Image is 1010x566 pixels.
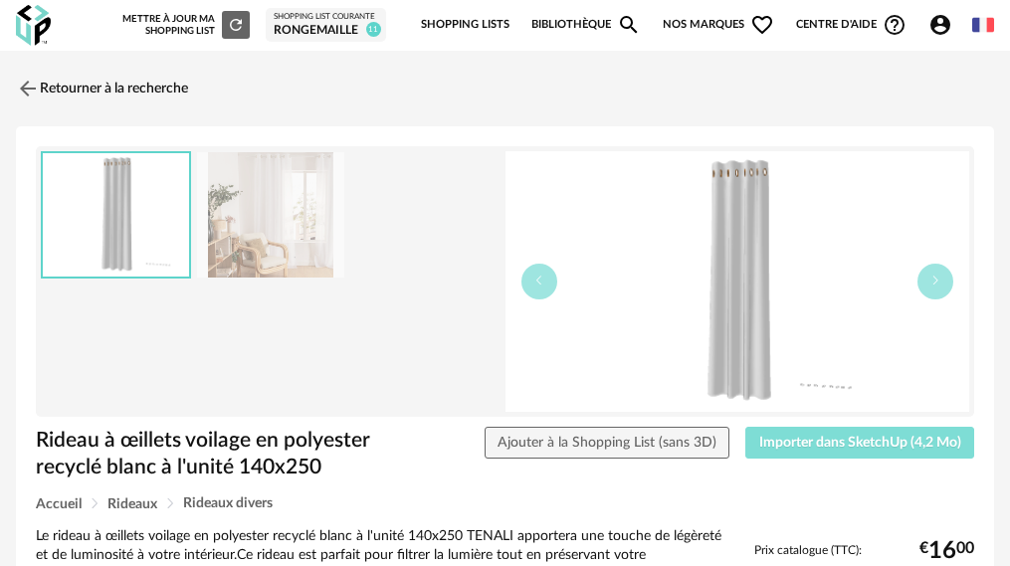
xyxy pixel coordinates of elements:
[16,5,51,46] img: OXP
[745,427,974,459] button: Importer dans SketchUp (4,2 Mo)
[919,544,974,558] div: € 00
[16,67,188,110] a: Retourner à la recherche
[485,427,730,459] button: Ajouter à la Shopping List (sans 3D)
[928,544,956,558] span: 16
[750,13,774,37] span: Heart Outline icon
[796,13,907,37] span: Centre d'aideHelp Circle Outline icon
[421,4,509,46] a: Shopping Lists
[274,12,378,22] div: Shopping List courante
[36,496,974,511] div: Breadcrumb
[972,14,994,36] img: fr
[16,77,40,100] img: svg+xml;base64,PHN2ZyB3aWR0aD0iMjQiIGhlaWdodD0iMjQiIHZpZXdCb3g9IjAgMCAyNCAyNCIgZmlsbD0ibm9uZSIgeG...
[107,497,157,511] span: Rideaux
[928,13,952,37] span: Account Circle icon
[883,13,907,37] span: Help Circle Outline icon
[366,22,381,37] span: 11
[928,13,961,37] span: Account Circle icon
[197,152,345,279] img: rideau-a-oeillets-voilage-en-polyester-recycle-blanc-a-l-unite-140x250-1000-11-23-247089_1.jpg
[274,12,378,38] a: Shopping List courante rongemaille 11
[617,13,641,37] span: Magnify icon
[183,496,273,510] span: Rideaux divers
[531,4,641,46] a: BibliothèqueMagnify icon
[43,153,189,278] img: thumbnail.png
[36,497,82,511] span: Accueil
[663,4,774,46] span: Nos marques
[274,23,378,39] div: rongemaille
[498,436,716,450] span: Ajouter à la Shopping List (sans 3D)
[36,427,415,481] h1: Rideau à œillets voilage en polyester recyclé blanc à l'unité 140x250
[505,151,970,412] img: thumbnail.png
[759,436,961,450] span: Importer dans SketchUp (4,2 Mo)
[227,20,245,30] span: Refresh icon
[122,11,250,39] div: Mettre à jour ma Shopping List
